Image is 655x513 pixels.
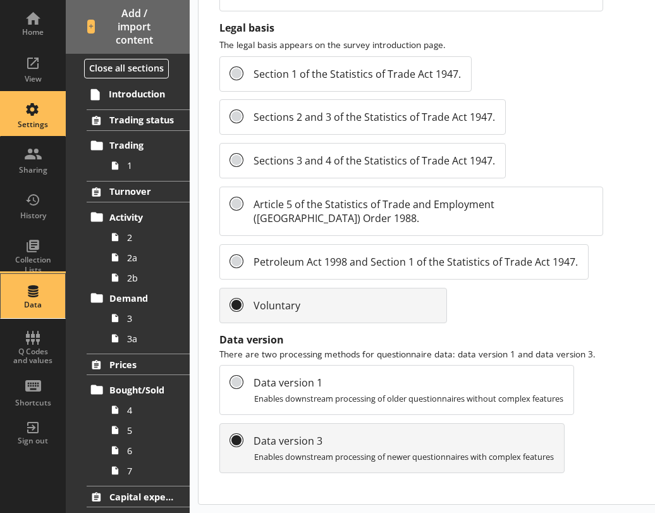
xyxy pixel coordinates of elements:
div: Sign out [11,436,55,446]
a: 5 [106,420,190,440]
li: Trading1 [92,135,190,176]
li: Demand33a [92,288,190,349]
span: Data version 3 [254,434,553,448]
input: Data version 3Enables downstream processing of newer questionnaires with complex features [230,434,243,447]
a: Capital expenditure [87,486,190,507]
input: Section 1 of the Statistics of Trade Act 1947. [230,67,243,80]
span: Bought/Sold [109,384,176,396]
span: Article 5 of the Statistics of Trade and Employment ([GEOGRAPHIC_DATA]) Order 1988. [254,197,592,225]
a: Demand [87,288,190,308]
input: Sections 2 and 3 of the Statistics of Trade Act 1947. [230,110,243,123]
span: Enables downstream processing of newer questionnaires with complex features [254,451,554,462]
button: Close all sections [84,59,169,78]
a: Turnover [87,181,190,202]
span: Trading [109,139,176,151]
div: Q Codes and values [11,347,55,366]
span: 3a [127,333,176,345]
div: View [11,74,55,84]
span: 4 [127,404,176,416]
a: Trading [87,135,190,156]
a: Bought/Sold [87,380,190,400]
label: Legal basis [219,22,603,35]
input: Voluntary [230,299,243,311]
a: Activity [87,207,190,227]
span: 3 [127,312,176,324]
a: Introduction [86,84,190,104]
span: Enables downstream processing of older questionnaires without complex features [254,393,563,404]
a: 1 [106,156,190,176]
a: 2b [106,268,190,288]
a: 2 [106,227,190,247]
li: TurnoverActivity22a2bDemand33a [66,181,190,349]
li: PricesBought/Sold4567 [66,354,190,481]
span: 1 [127,159,176,171]
span: Petroleum Act 1998 and Section 1 of the Statistics of Trade Act 1947. [254,255,578,269]
input: Data version 1Enables downstream processing of older questionnaires without complex features [230,376,243,388]
span: Activity [109,211,176,223]
span: 2 [127,232,176,244]
div: Sharing [11,165,55,175]
input: Article 5 of the Statistics of Trade and Employment ([GEOGRAPHIC_DATA]) Order 1988. [230,197,243,210]
span: Data version 1 [254,376,563,390]
span: 7 [127,465,176,477]
legend: Data version [219,333,284,347]
span: 2b [127,272,176,284]
a: 7 [106,460,190,481]
a: 4 [106,400,190,420]
input: Sections 3 and 4 of the Statistics of Trade Act 1947. [230,154,243,166]
a: 3a [106,328,190,349]
a: 2a [106,247,190,268]
div: Data [11,300,55,310]
div: Home [11,27,55,37]
span: Voluntary [254,299,436,312]
span: Turnover [109,185,176,197]
li: Bought/Sold4567 [92,380,190,481]
a: 6 [106,440,190,460]
input: Petroleum Act 1998 and Section 1 of the Statistics of Trade Act 1947. [230,255,243,268]
span: 6 [127,445,176,457]
div: Collection Lists [11,255,55,275]
span: Sections 2 and 3 of the Statistics of Trade Act 1947. [254,110,495,124]
span: Demand [109,292,176,304]
div: History [11,211,55,221]
span: Sections 3 and 4 of the Statistics of Trade Act 1947. [254,154,495,168]
span: Add / import content [87,7,169,46]
div: Settings [11,120,55,130]
span: 5 [127,424,176,436]
span: Prices [109,359,176,371]
p: The legal basis appears on the survey introduction page. [219,39,603,51]
span: Introduction [109,88,176,100]
li: Trading statusTrading1 [66,109,190,176]
span: 2a [127,252,176,264]
li: Activity22a2b [92,207,190,288]
span: Trading status [109,114,176,126]
a: Trading status [87,109,190,131]
p: There are two processing methods for questionnaire data: data version 1 and data version 3. [219,348,603,360]
div: Shortcuts [11,398,55,408]
a: 3 [106,308,190,328]
span: Capital expenditure [109,491,176,503]
span: Section 1 of the Statistics of Trade Act 1947. [254,67,461,81]
a: Prices [87,354,190,375]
